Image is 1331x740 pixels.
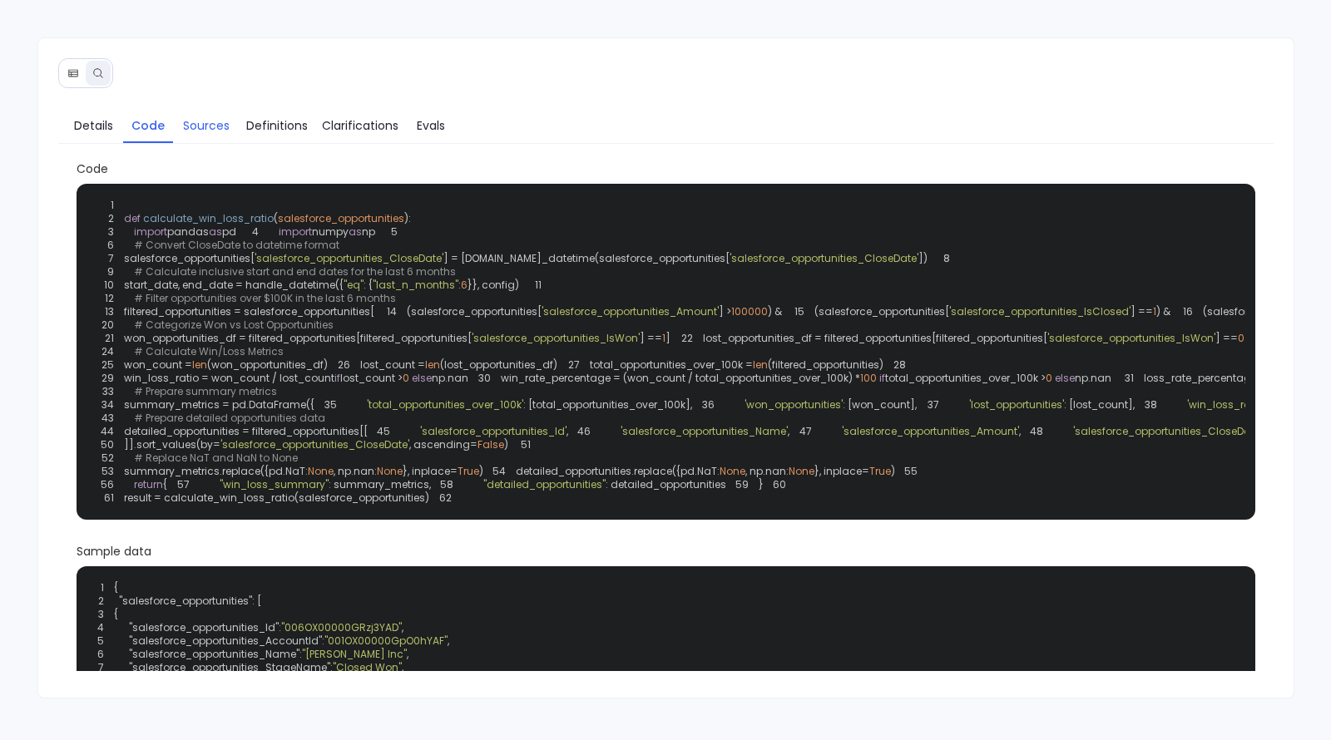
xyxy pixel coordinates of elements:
span: 4 [236,225,269,239]
span: "salesforce_opportunities" [119,594,252,608]
span: 15 [782,305,814,318]
span: 4 [82,621,114,634]
span: import [279,224,312,239]
span: { [163,477,167,491]
span: ) & [1156,304,1170,318]
span: "last_n_months" [373,278,458,292]
span: 'salesforce_opportunities_IsWon' [472,331,640,345]
span: summary_metrics.replace({pd.NaT: [124,464,308,478]
span: 'salesforce_opportunities_CloseDate' [1073,424,1262,438]
span: : [lost_count], [1064,397,1135,412]
span: { [114,581,118,594]
span: 2 [92,212,124,225]
span: None [377,464,403,478]
span: detailed_opportunities.replace({pd.NaT: [516,464,720,478]
span: , np.nan: [745,464,789,478]
span: 28 [883,358,916,372]
span: import [134,224,167,239]
span: ) [891,464,895,478]
span: , [788,424,789,438]
span: 34 [92,398,124,412]
span: "salesforce_opportunities_StageName" [129,661,330,674]
span: None [720,464,745,478]
span: 3 [92,225,124,239]
span: 27 [557,358,590,372]
span: 59 [726,478,759,491]
span: # Prepare detailed opportunities data [134,411,325,425]
span: 60 [764,478,796,491]
span: 37 [917,398,949,412]
span: 1 [662,331,665,345]
span: pd [222,224,236,239]
span: "salesforce_opportunities_AccountId" [129,634,322,648]
span: "salesforce_opportunities_Name" [129,648,299,661]
span: 62 [429,491,462,505]
span: (salesforce_opportunities[ [407,304,542,318]
span: 45 [368,425,400,438]
span: # Calculate inclusive start and end dates for the last 6 months [134,264,456,279]
span: ): [404,211,411,225]
span: return [134,477,163,491]
span: , np.nan: [334,464,377,478]
span: , [567,424,568,438]
span: 33 [92,385,124,398]
span: 100000 [731,304,768,318]
span: Definitions [246,116,308,135]
span: 9 [92,265,124,279]
span: win_loss_ratio = won_count / lost_count [124,371,334,385]
span: 0 [1238,331,1244,345]
span: False [477,437,504,451]
span: 48 [1021,425,1053,438]
span: 'won_opportunities' [745,397,843,412]
span: np.nan [432,371,468,385]
span: 53 [92,465,124,478]
span: , ascending= [409,437,477,451]
span: : detailed_opportunities [606,477,726,491]
span: 1 [82,581,114,594]
span: { [82,608,1250,621]
span: Evals [417,116,445,135]
span: if [879,371,885,385]
span: : [279,621,281,634]
span: ] [665,331,670,345]
span: total_opportunities_over_100k > [885,371,1046,385]
span: # Calculate Win/Loss Metrics [134,344,284,358]
span: : [322,634,324,648]
span: won_opportunities_df = filtered_opportunities[filtered_opportunities[ [124,331,472,345]
span: "Closed Won" [333,661,402,674]
span: if [334,371,340,385]
span: Code [77,160,1255,177]
span: 58 [431,478,463,491]
span: 25 [92,358,124,372]
span: "eq" [344,278,364,292]
span: : [ [252,594,261,608]
span: }, inplace= [814,464,869,478]
span: 51 [508,438,541,451]
span: 2 [82,594,114,608]
span: (lost_opportunities_df) [440,358,557,372]
span: 14 [374,305,407,318]
span: # Categorize Won vs Lost Opportunities [134,318,334,332]
span: "detailed_opportunities" [483,477,606,491]
span: ) [504,437,508,451]
span: "001OX00000GpO0hYAF" [324,634,448,648]
span: ] [1244,331,1249,345]
span: 31 [1111,372,1144,385]
span: 43 [92,412,124,425]
span: ] = [DOMAIN_NAME]_datetime(salesforce_opportunities[ [443,251,730,265]
span: 38 [1135,398,1167,412]
span: start_date, end_date = handle_datetime({ [124,278,344,292]
span: won_count = [124,358,192,372]
span: 30 [468,372,501,385]
span: 3 [82,608,114,621]
span: 47 [789,425,822,438]
span: len [192,358,207,372]
span: ( [274,211,278,225]
span: # Filter opportunities over $100K in the last 6 months [134,291,396,305]
span: 0 [1046,371,1052,385]
span: numpy [312,224,349,239]
span: , [402,661,403,674]
span: 20 [92,318,124,332]
span: , [1019,424,1021,438]
span: # Prepare summary metrics [134,384,277,398]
